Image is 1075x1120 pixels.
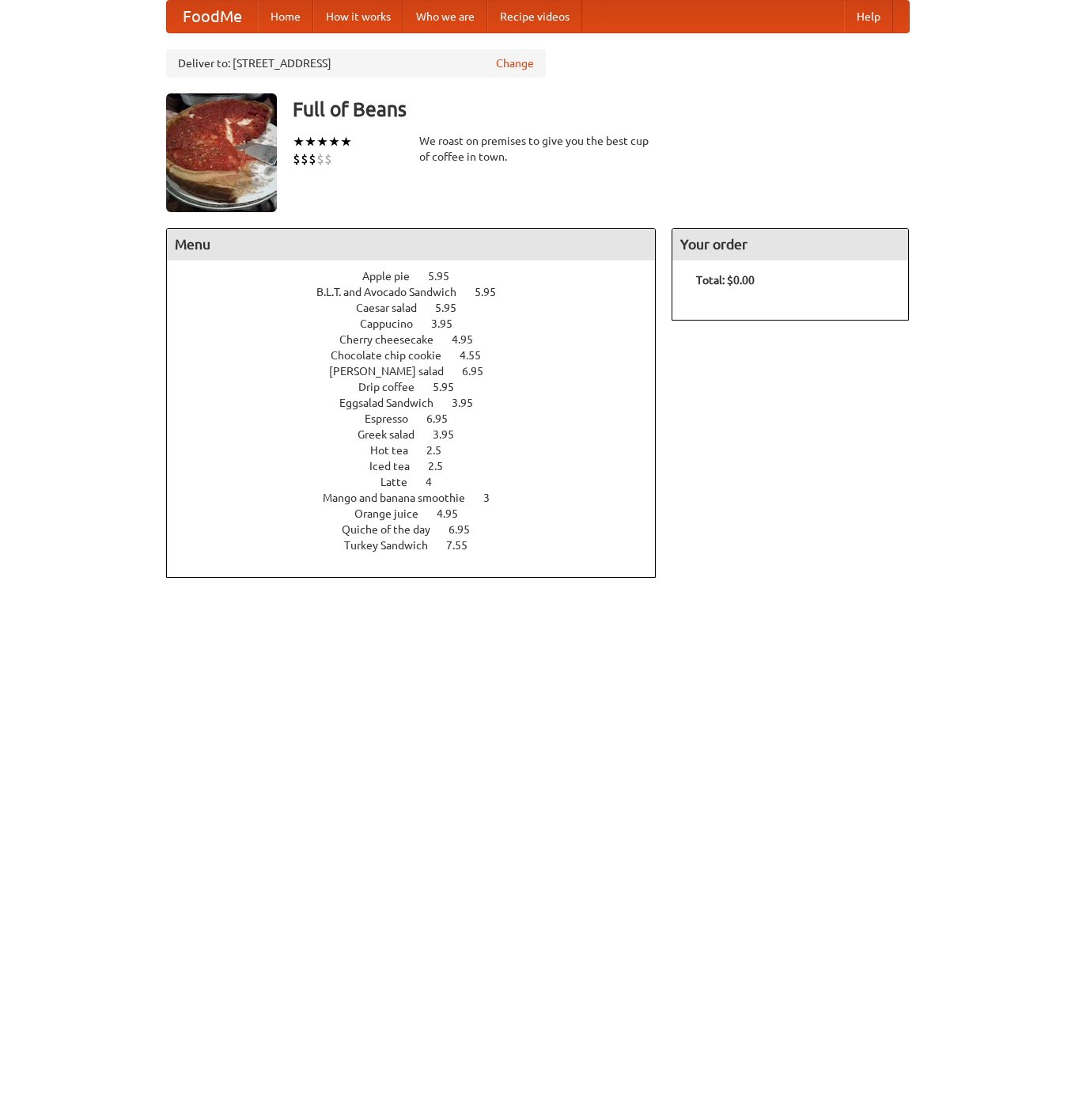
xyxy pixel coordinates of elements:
span: Mango and banana smoothie [323,492,481,504]
span: 5.95 [428,270,465,283]
a: Orange juice 4.95 [354,507,487,520]
li: ★ [293,133,305,150]
a: Who we are [403,1,487,32]
li: ★ [316,133,328,150]
span: Greek salad [358,428,430,441]
span: Chocolate chip cookie [331,349,457,362]
h3: Full of Beans [293,93,910,125]
span: Apple pie [362,270,426,283]
li: ★ [340,133,352,150]
span: Orange juice [354,507,434,520]
div: We roast on premises to give you the best cup of coffee in town. [419,133,657,165]
h4: Menu [167,229,656,260]
span: 7.55 [446,539,483,552]
span: 2.5 [426,444,457,457]
a: Help [844,1,893,32]
li: $ [308,150,316,168]
span: Latte [380,476,423,488]
b: Total: $0.00 [696,274,755,287]
li: $ [301,150,308,168]
span: 2.5 [428,460,459,473]
span: 6.95 [462,365,499,378]
span: 3.95 [452,397,489,409]
li: $ [293,150,301,168]
a: Change [496,55,534,71]
a: Cherry cheesecake 4.95 [339,333,502,346]
span: Eggsalad Sandwich [339,397,449,409]
span: B.L.T. and Avocado Sandwich [316,286,472,298]
a: Caesar salad 5.95 [356,302,486,314]
a: Eggsalad Sandwich 3.95 [339,397,502,409]
a: Drip coffee 5.95 [358,381,483,393]
span: Quiche of the day [342,523,446,536]
a: Home [258,1,313,32]
a: [PERSON_NAME] salad 6.95 [329,365,513,378]
div: Deliver to: [STREET_ADDRESS] [166,49,546,78]
li: ★ [328,133,340,150]
span: 4.95 [437,507,474,520]
a: FoodMe [167,1,258,32]
span: 4.55 [460,349,497,362]
a: Iced tea 2.5 [369,460,472,473]
li: $ [316,150,324,168]
a: How it works [313,1,403,32]
a: Turkey Sandwich 7.55 [344,539,497,552]
span: 3.95 [433,428,470,441]
span: 4.95 [452,333,489,346]
img: angular.jpg [166,93,277,212]
span: [PERSON_NAME] salad [329,365,460,378]
a: Mango and banana smoothie 3 [323,492,519,504]
span: 3 [483,492,505,504]
li: $ [324,150,332,168]
span: Drip coffee [358,381,430,393]
span: 5.95 [475,286,512,298]
span: 6.95 [449,523,486,536]
span: Turkey Sandwich [344,539,444,552]
a: Cappucino 3.95 [360,317,482,330]
h4: Your order [672,229,908,260]
span: 3.95 [431,317,468,330]
span: Espresso [365,412,424,425]
a: B.L.T. and Avocado Sandwich 5.95 [316,286,525,298]
li: ★ [305,133,316,150]
span: Iced tea [369,460,426,473]
span: 6.95 [426,412,464,425]
span: 5.95 [433,381,470,393]
span: Cherry cheesecake [339,333,449,346]
a: Espresso 6.95 [365,412,477,425]
span: Caesar salad [356,302,433,314]
a: Recipe videos [487,1,582,32]
a: Latte 4 [380,476,461,488]
a: Chocolate chip cookie 4.55 [331,349,510,362]
span: 4 [426,476,448,488]
span: Hot tea [370,444,424,457]
a: Greek salad 3.95 [358,428,483,441]
span: Cappucino [360,317,429,330]
span: 5.95 [435,302,472,314]
a: Apple pie 5.95 [362,270,479,283]
a: Quiche of the day 6.95 [342,523,499,536]
a: Hot tea 2.5 [370,444,471,457]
